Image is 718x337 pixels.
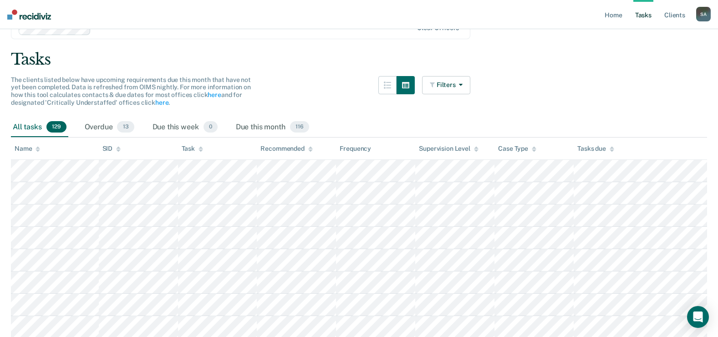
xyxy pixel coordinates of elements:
div: Open Intercom Messenger [687,306,709,328]
button: SA [696,7,711,21]
img: Recidiviz [7,10,51,20]
span: 0 [204,121,218,133]
span: 13 [117,121,134,133]
div: Frequency [340,145,371,153]
span: 116 [290,121,309,133]
div: Supervision Level [419,145,479,153]
div: Tasks [11,50,707,69]
a: here [155,99,168,106]
div: Overdue13 [83,117,136,138]
button: Filters [422,76,470,94]
div: Due this month116 [234,117,311,138]
div: Recommended [260,145,312,153]
a: here [208,91,221,98]
div: Task [182,145,203,153]
div: All tasks129 [11,117,68,138]
div: SID [102,145,121,153]
div: Due this week0 [151,117,219,138]
div: S A [696,7,711,21]
div: Case Type [498,145,536,153]
span: 129 [46,121,66,133]
span: The clients listed below have upcoming requirements due this month that have not yet been complet... [11,76,251,106]
div: Tasks due [577,145,614,153]
div: Name [15,145,40,153]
